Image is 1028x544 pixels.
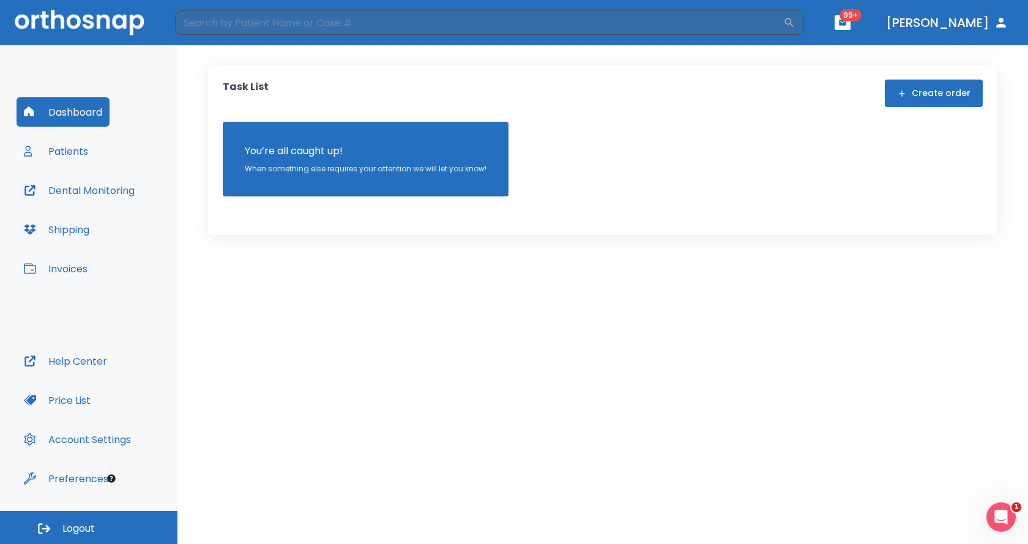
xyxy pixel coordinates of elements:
[17,254,95,283] button: Invoices
[17,464,116,493] button: Preferences
[17,136,95,166] button: Patients
[17,97,110,127] button: Dashboard
[17,346,114,376] button: Help Center
[17,386,98,415] button: Price List
[885,80,983,107] button: Create order
[245,144,486,158] p: You’re all caught up!
[17,425,138,454] button: Account Settings
[17,215,97,244] button: Shipping
[17,176,142,205] button: Dental Monitoring
[175,10,783,35] input: Search by Patient Name or Case #
[245,163,486,174] p: When something else requires your attention we will let you know!
[986,502,1016,532] iframe: Intercom live chat
[223,80,269,107] p: Task List
[840,9,862,21] span: 99+
[1011,502,1021,512] span: 1
[881,12,1013,34] button: [PERSON_NAME]
[106,473,117,484] div: Tooltip anchor
[62,522,95,535] span: Logout
[15,10,144,35] img: Orthosnap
